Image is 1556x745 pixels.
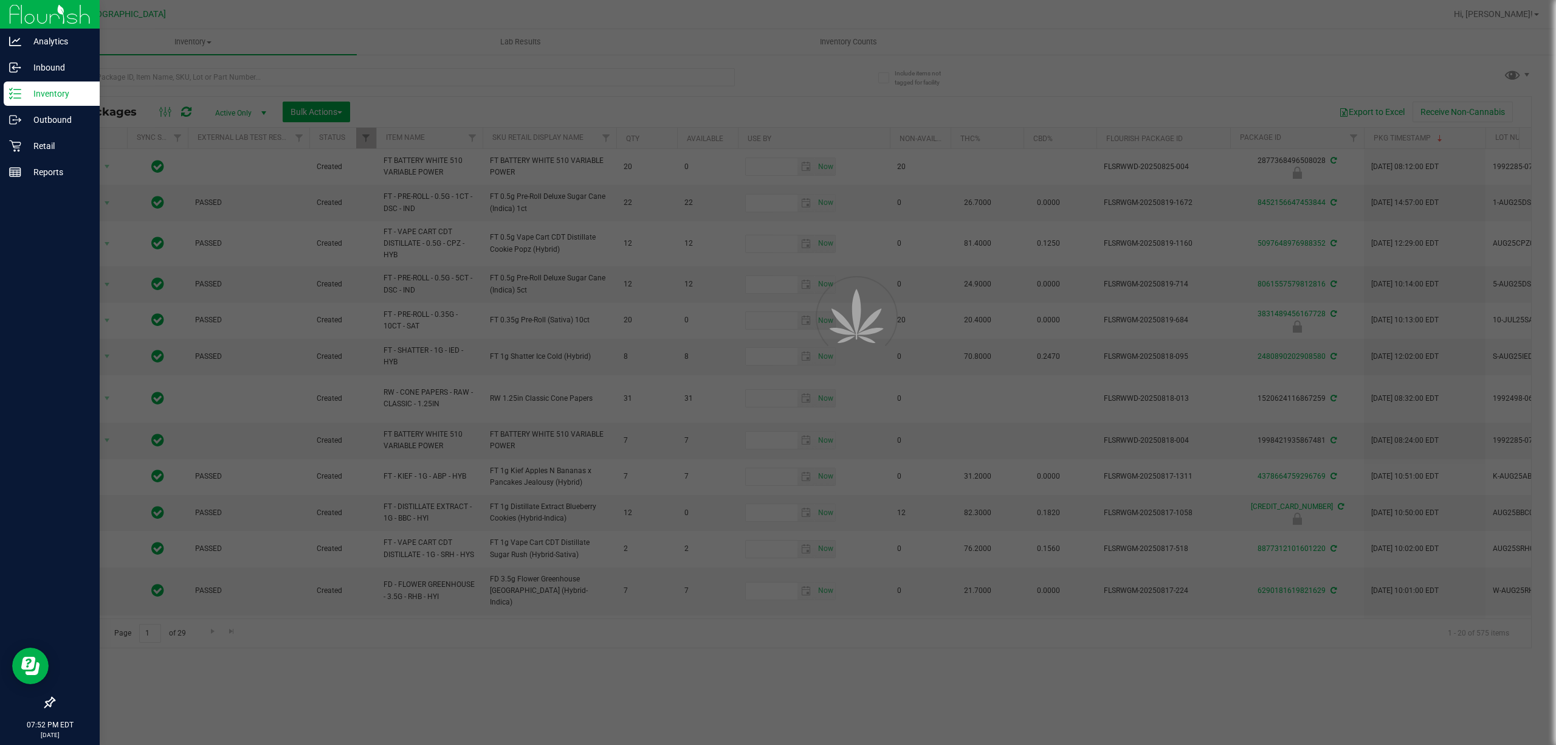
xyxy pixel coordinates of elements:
inline-svg: Outbound [9,114,21,126]
p: Analytics [21,34,94,49]
inline-svg: Inventory [9,88,21,100]
p: Retail [21,139,94,153]
p: Inventory [21,86,94,101]
inline-svg: Reports [9,166,21,178]
p: 07:52 PM EDT [5,719,94,730]
inline-svg: Analytics [9,35,21,47]
p: Outbound [21,113,94,127]
iframe: Resource center [12,648,49,684]
inline-svg: Retail [9,140,21,152]
p: Reports [21,165,94,179]
p: [DATE] [5,730,94,740]
p: Inbound [21,60,94,75]
inline-svg: Inbound [9,61,21,74]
